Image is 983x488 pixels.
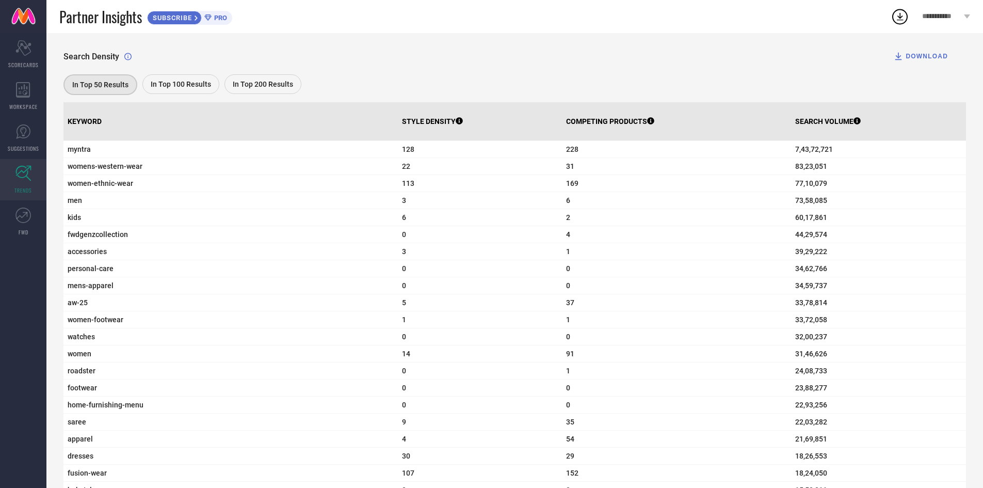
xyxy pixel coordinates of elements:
span: 91 [566,350,787,358]
span: saree [68,418,394,426]
span: 6 [402,213,558,222]
span: 33,72,058 [795,316,962,324]
span: 22,03,282 [795,418,962,426]
span: 18,24,050 [795,469,962,477]
span: SUBSCRIBE [148,14,195,22]
span: 24,08,733 [795,367,962,375]
span: 29 [566,452,787,460]
span: 0 [566,281,787,290]
span: 22 [402,162,558,170]
span: 113 [402,179,558,187]
span: 33,78,814 [795,298,962,307]
p: COMPETING PRODUCTS [566,117,654,125]
th: KEYWORD [63,102,398,141]
span: 0 [402,401,558,409]
span: 21,69,851 [795,435,962,443]
span: SUGGESTIONS [8,145,39,152]
span: dresses [68,452,394,460]
span: 152 [566,469,787,477]
span: accessories [68,247,394,256]
span: 4 [566,230,787,239]
span: PRO [212,14,227,22]
button: DOWNLOAD [880,46,961,67]
span: 44,29,574 [795,230,962,239]
span: 5 [402,298,558,307]
span: 0 [566,333,787,341]
span: watches [68,333,394,341]
span: SCORECARDS [8,61,39,69]
span: 22,93,256 [795,401,962,409]
span: women-footwear [68,316,394,324]
span: 7,43,72,721 [795,145,962,153]
span: 60,17,861 [795,213,962,222]
span: kids [68,213,394,222]
span: home-furnishing-menu [68,401,394,409]
span: In Top 50 Results [72,81,128,89]
span: 3 [402,247,558,256]
span: 9 [402,418,558,426]
span: 31 [566,162,787,170]
p: STYLE DENSITY [402,117,463,125]
a: SUBSCRIBEPRO [147,8,232,25]
span: fwdgenzcollection [68,230,394,239]
span: 0 [402,230,558,239]
span: Partner Insights [59,6,142,27]
span: 0 [402,367,558,375]
span: 83,23,051 [795,162,962,170]
span: 32,00,237 [795,333,962,341]
span: 1 [566,316,787,324]
span: 0 [566,264,787,273]
span: In Top 100 Results [151,80,211,88]
span: 0 [402,384,558,392]
span: 0 [402,264,558,273]
span: 18,26,553 [795,452,962,460]
span: 35 [566,418,787,426]
span: 4 [402,435,558,443]
span: men [68,196,394,204]
span: 1 [402,316,558,324]
span: 128 [402,145,558,153]
span: In Top 200 Results [233,80,293,88]
span: 77,10,079 [795,179,962,187]
span: womens-western-wear [68,162,394,170]
span: footwear [68,384,394,392]
span: myntra [68,145,394,153]
span: 6 [566,196,787,204]
span: 37 [566,298,787,307]
div: DOWNLOAD [893,51,948,61]
span: women-ethnic-wear [68,179,394,187]
span: 31,46,626 [795,350,962,358]
span: 34,62,766 [795,264,962,273]
span: 14 [402,350,558,358]
span: WORKSPACE [9,103,38,111]
span: apparel [68,435,394,443]
span: 0 [566,384,787,392]
span: 73,58,085 [795,196,962,204]
span: FWD [19,228,28,236]
span: 2 [566,213,787,222]
span: 39,29,222 [795,247,962,256]
span: personal-care [68,264,394,273]
span: 0 [402,281,558,290]
p: SEARCH VOLUME [795,117,861,125]
span: 54 [566,435,787,443]
span: 0 [402,333,558,341]
div: Open download list [891,7,909,26]
span: 34,59,737 [795,281,962,290]
span: 23,88,277 [795,384,962,392]
span: 3 [402,196,558,204]
span: 169 [566,179,787,187]
span: 30 [402,452,558,460]
span: roadster [68,367,394,375]
span: TRENDS [14,186,32,194]
span: 107 [402,469,558,477]
span: mens-apparel [68,281,394,290]
span: women [68,350,394,358]
span: 0 [566,401,787,409]
span: 228 [566,145,787,153]
span: aw-25 [68,298,394,307]
span: fusion-wear [68,469,394,477]
span: Search Density [63,52,119,61]
span: 1 [566,367,787,375]
span: 1 [566,247,787,256]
